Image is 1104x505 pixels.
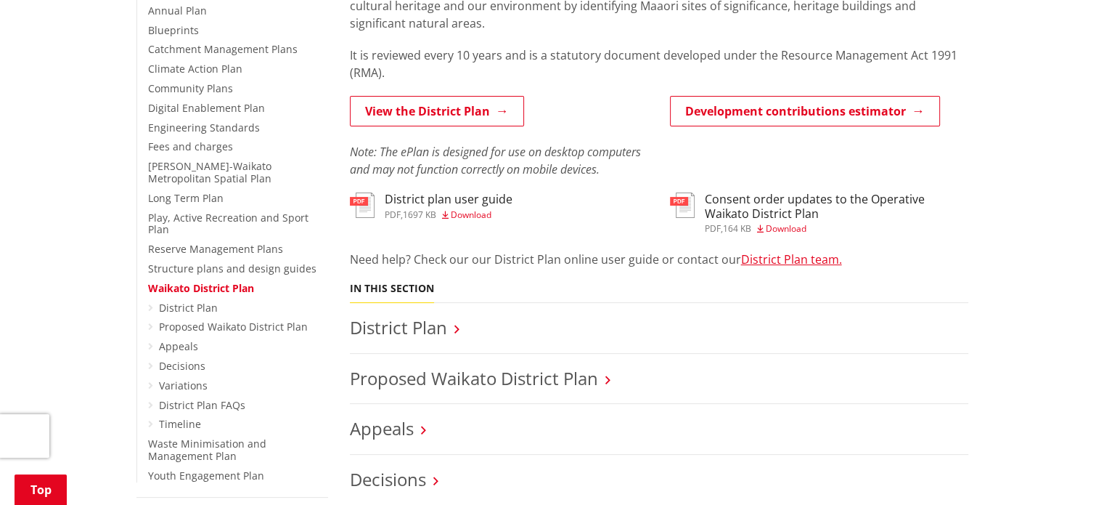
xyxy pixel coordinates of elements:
[159,379,208,392] a: Variations
[148,140,233,153] a: Fees and charges
[148,62,242,76] a: Climate Action Plan
[1037,444,1089,496] iframe: Messenger Launcher
[451,209,491,221] span: Download
[350,47,968,81] p: It is reviewed every 10 years and is a statutory document developed under the Resource Management...
[350,467,426,491] a: Decisions
[670,193,695,218] img: document-pdf.svg
[350,144,641,177] em: Note: The ePlan is designed for use on desktop computers and may not function correctly on mobile...
[148,281,254,295] a: Waikato District Plan
[159,417,201,431] a: Timeline
[350,416,414,440] a: Appeals
[766,222,806,235] span: Download
[148,469,264,482] a: Youth Engagement Plan
[159,359,205,373] a: Decisions
[350,251,968,268] p: Need help? Check our our District Plan online user guide or contact our
[350,193,375,218] img: document-pdf.svg
[670,96,940,126] a: Development contributions estimator
[350,366,598,390] a: Proposed Waikato District Plan
[148,121,260,134] a: Engineering Standards
[159,320,308,334] a: Proposed Waikato District Plan
[350,283,434,295] h5: In this section
[148,242,283,256] a: Reserve Management Plans
[385,211,512,219] div: ,
[350,193,512,219] a: District plan user guide pdf,1697 KB Download
[385,209,401,221] span: pdf
[159,339,198,353] a: Appeals
[723,222,751,235] span: 164 KB
[350,96,524,126] a: View the District Plan
[148,437,266,463] a: Waste Minimisation and Management Plan
[670,193,968,233] a: Consent order updates to the Operative Waikato District Plan pdf,164 KB Download
[741,251,842,267] a: District Plan team.
[705,222,721,235] span: pdf
[148,42,298,56] a: Catchment Management Plans
[385,193,512,206] h3: District plan user guide
[350,315,447,339] a: District Plan
[705,193,968,220] h3: Consent order updates to the Operative Waikato District Plan
[148,211,308,237] a: Play, Active Recreation and Sport Plan
[148,101,265,115] a: Digital Enablement Plan
[148,159,271,185] a: [PERSON_NAME]-Waikato Metropolitan Spatial Plan
[148,23,199,37] a: Blueprints
[15,474,67,505] a: Top
[148,4,207,17] a: Annual Plan
[148,191,224,205] a: Long Term Plan
[159,398,245,412] a: District Plan FAQs
[159,301,218,315] a: District Plan
[705,225,968,233] div: ,
[148,81,233,95] a: Community Plans
[403,209,436,221] span: 1697 KB
[148,262,316,275] a: Structure plans and design guides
